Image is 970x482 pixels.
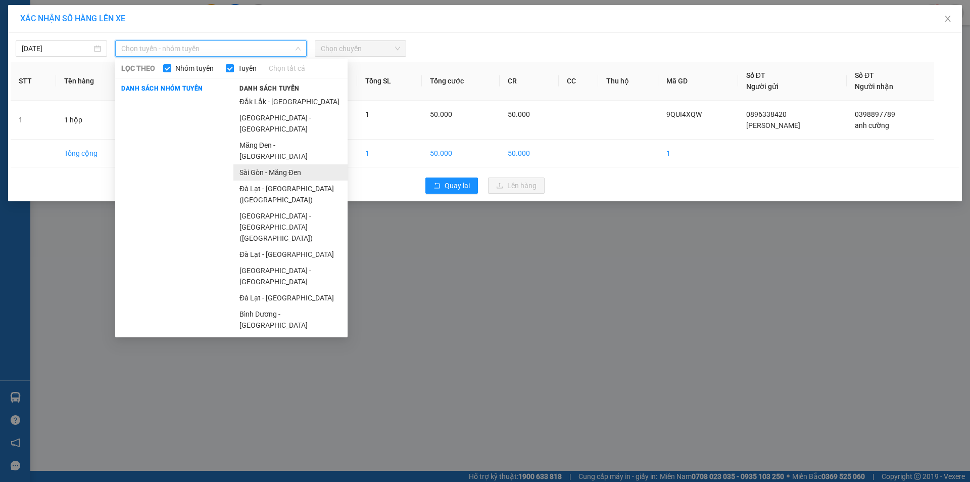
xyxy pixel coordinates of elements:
[365,110,369,118] span: 1
[422,140,499,167] td: 50.000
[500,140,559,167] td: 50.000
[433,182,441,190] span: rollback
[500,62,559,101] th: CR
[855,82,893,91] span: Người nhận
[944,15,952,23] span: close
[488,178,545,194] button: uploadLên hàng
[357,140,422,167] td: 1
[233,290,348,306] li: Đà Lạt - [GEOGRAPHIC_DATA]
[171,63,218,74] span: Nhóm tuyến
[233,262,348,290] li: [GEOGRAPHIC_DATA] - [GEOGRAPHIC_DATA]
[425,178,478,194] button: rollbackQuay lại
[233,94,348,110] li: Đắk Lắk - [GEOGRAPHIC_DATA]
[56,101,133,140] td: 1 hộp
[269,63,305,74] a: Chọn tất cả
[233,181,348,208] li: Đà Lạt - [GEOGRAPHIC_DATA] ([GEOGRAPHIC_DATA])
[233,137,348,164] li: Măng Đen - [GEOGRAPHIC_DATA]
[233,208,348,246] li: [GEOGRAPHIC_DATA] - [GEOGRAPHIC_DATA] ([GEOGRAPHIC_DATA])
[934,5,962,33] button: Close
[233,246,348,262] li: Đà Lạt - [GEOGRAPHIC_DATA]
[658,140,738,167] td: 1
[855,110,895,118] span: 0398897789
[746,121,800,129] span: [PERSON_NAME]
[115,84,209,93] span: Danh sách nhóm tuyến
[746,71,765,79] span: Số ĐT
[321,41,400,56] span: Chọn chuyến
[11,101,56,140] td: 1
[56,62,133,101] th: Tên hàng
[855,121,889,129] span: anh cường
[430,110,452,118] span: 50.000
[746,110,787,118] span: 0896338420
[445,180,470,191] span: Quay lại
[598,62,658,101] th: Thu hộ
[233,84,306,93] span: Danh sách tuyến
[658,62,738,101] th: Mã GD
[746,82,779,91] span: Người gửi
[20,14,125,23] span: XÁC NHẬN SỐ HÀNG LÊN XE
[233,164,348,181] li: Sài Gòn - Măng Đen
[508,110,530,118] span: 50.000
[56,140,133,167] td: Tổng cộng
[295,46,301,52] span: down
[233,110,348,137] li: [GEOGRAPHIC_DATA] - [GEOGRAPHIC_DATA]
[422,62,499,101] th: Tổng cước
[121,63,155,74] span: LỌC THEO
[22,43,92,54] input: 12/10/2025
[234,63,261,74] span: Tuyến
[666,110,702,118] span: 9QUI4XQW
[357,62,422,101] th: Tổng SL
[233,306,348,333] li: Bình Dương - [GEOGRAPHIC_DATA]
[11,62,56,101] th: STT
[121,41,301,56] span: Chọn tuyến - nhóm tuyến
[855,71,874,79] span: Số ĐT
[559,62,598,101] th: CC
